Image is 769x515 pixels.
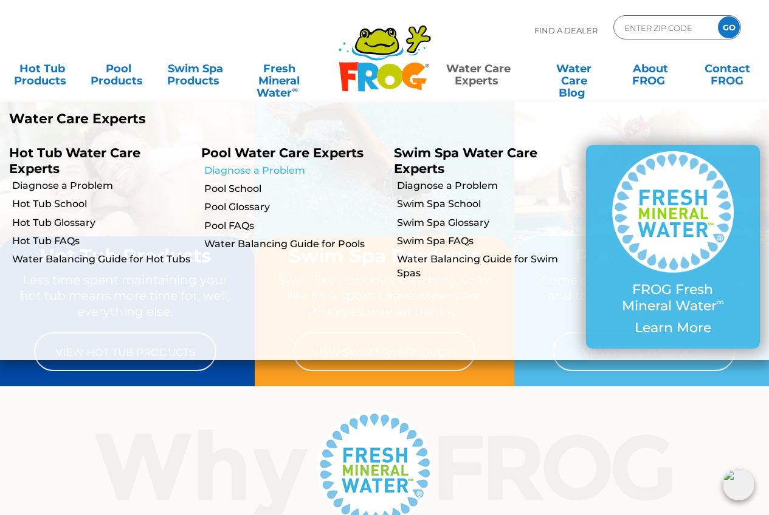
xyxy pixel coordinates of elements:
a: Water Balancing Guide for Swim Spas [397,253,577,280]
a: Hot Tub Glossary [12,216,192,230]
a: Swim SpaProducts [165,56,225,81]
img: openIcon [723,469,754,500]
a: Pool FAQs [204,219,384,233]
a: Hot Tub School [12,197,192,211]
p: FROG Fresh Mineral Water [610,282,736,314]
a: Pool Glossary [204,200,384,214]
sup: ∞ [717,296,724,308]
a: Swim Spa FAQs [397,234,577,248]
input: Zip Code Form [623,19,705,36]
p: Find A Dealer [534,15,598,46]
a: ContactFROG [697,56,757,81]
p: Water Care Experts [9,111,376,127]
sup: ∞ [292,84,298,94]
a: Diagnose a Problem [397,179,577,193]
a: Diagnose a Problem [12,179,192,193]
a: Swim Spa Glossary [397,216,577,230]
a: Swim Spa Water Care Experts [394,145,537,176]
a: PoolProducts [89,56,148,81]
a: Pool Water Care Experts [201,145,364,160]
a: Fresh MineralWater∞ [242,56,317,81]
a: FROG Fresh Mineral Water∞ Learn More [610,151,736,342]
a: Water CareExperts [430,56,527,81]
a: Water CareBlog [544,56,604,81]
a: Hot Tub FAQs [12,234,192,248]
a: AboutFROG [621,56,680,81]
input: GO [718,16,740,38]
a: Pool School [204,182,384,196]
a: Water Balancing Guide for Pools [204,237,384,251]
a: Swim Spa School [397,197,577,211]
a: Hot TubProducts [12,56,72,81]
a: Water Balancing Guide for Hot Tubs [12,253,192,266]
p: Learn More [610,320,736,336]
a: Diagnose a Problem [204,164,384,177]
a: Hot Tub Water Care Experts [9,145,140,176]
